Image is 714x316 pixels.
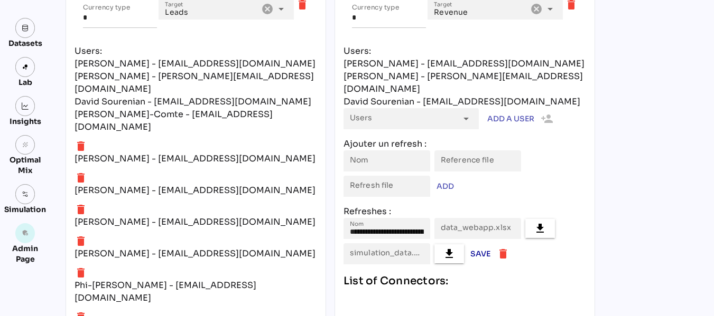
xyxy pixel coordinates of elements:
[75,266,87,279] i: delete
[350,218,424,239] input: Nom
[468,245,493,262] button: Save
[22,229,29,237] i: admin_panel_settings
[350,150,424,171] input: Nom
[75,247,316,260] div: [PERSON_NAME] - [EMAIL_ADDRESS][DOMAIN_NAME]
[8,38,42,49] div: Datasets
[75,216,316,228] div: [PERSON_NAME] - [EMAIL_ADDRESS][DOMAIN_NAME]
[485,108,555,129] button: Add a user
[434,178,456,195] button: ADD
[75,108,317,133] div: [PERSON_NAME]-Comte - [EMAIL_ADDRESS][DOMAIN_NAME]
[75,70,317,95] div: [PERSON_NAME] - [PERSON_NAME][EMAIL_ADDRESS][DOMAIN_NAME]
[75,45,317,58] div: Users:
[14,77,37,88] div: Lab
[75,58,316,70] div: [PERSON_NAME] - [EMAIL_ADDRESS][DOMAIN_NAME]
[4,155,46,176] div: Optimal Mix
[165,7,188,17] span: Leads
[22,63,29,71] img: lab.svg
[75,184,316,197] div: [PERSON_NAME] - [EMAIL_ADDRESS][DOMAIN_NAME]
[434,7,468,17] span: Revenue
[437,180,454,193] span: ADD
[443,247,456,260] i: file_download
[75,235,87,247] i: delete
[22,24,29,32] img: data.svg
[75,279,317,304] div: Phi-[PERSON_NAME] - [EMAIL_ADDRESS][DOMAIN_NAME]
[75,171,87,184] i: delete
[344,70,586,95] div: [PERSON_NAME] - [PERSON_NAME][EMAIL_ADDRESS][DOMAIN_NAME]
[75,95,311,108] div: David Sourenian - [EMAIL_ADDRESS][DOMAIN_NAME]
[22,102,29,110] img: graph.svg
[344,138,586,150] div: Ajouter un refresh :
[344,95,580,108] div: David Sourenian - [EMAIL_ADDRESS][DOMAIN_NAME]
[344,205,586,218] div: Refreshes :
[344,45,586,58] div: Users:
[487,112,534,125] span: Add a user
[534,112,553,125] i: person_add
[4,204,46,215] div: Simulation
[4,243,46,264] div: Admin Page
[261,3,274,15] i: Clear
[10,116,41,127] div: Insights
[75,203,87,216] i: delete
[460,112,472,125] i: arrow_drop_down
[530,3,543,15] i: Clear
[22,190,29,198] img: settings.svg
[344,273,586,290] div: List of Connectors:
[534,222,546,235] i: file_download
[22,141,29,149] i: grain
[275,3,288,15] i: arrow_drop_down
[497,247,509,260] i: delete
[75,140,87,152] i: delete
[344,58,585,70] div: [PERSON_NAME] - [EMAIL_ADDRESS][DOMAIN_NAME]
[75,152,316,165] div: [PERSON_NAME] - [EMAIL_ADDRESS][DOMAIN_NAME]
[470,247,490,260] span: Save
[544,3,557,15] i: arrow_drop_down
